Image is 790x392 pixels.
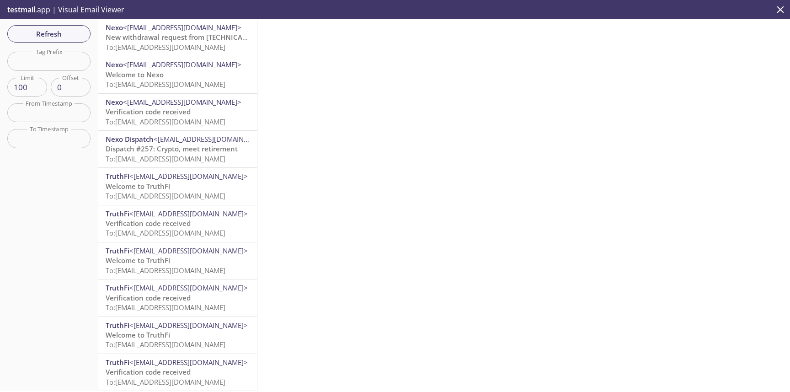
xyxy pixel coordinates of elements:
span: To: [EMAIL_ADDRESS][DOMAIN_NAME] [106,191,225,200]
div: Nexo<[EMAIL_ADDRESS][DOMAIN_NAME]>Welcome to NexoTo:[EMAIL_ADDRESS][DOMAIN_NAME] [98,56,257,93]
span: TruthFi [106,246,129,255]
span: Nexo [106,60,123,69]
span: To: [EMAIL_ADDRESS][DOMAIN_NAME] [106,266,225,275]
span: To: [EMAIL_ADDRESS][DOMAIN_NAME] [106,340,225,349]
span: To: [EMAIL_ADDRESS][DOMAIN_NAME] [106,154,225,163]
span: Verification code received [106,107,191,116]
span: <[EMAIL_ADDRESS][DOMAIN_NAME]> [123,23,241,32]
span: To: [EMAIL_ADDRESS][DOMAIN_NAME] [106,43,225,52]
div: TruthFi<[EMAIL_ADDRESS][DOMAIN_NAME]>Welcome to TruthFiTo:[EMAIL_ADDRESS][DOMAIN_NAME] [98,168,257,204]
span: To: [EMAIL_ADDRESS][DOMAIN_NAME] [106,377,225,387]
span: To: [EMAIL_ADDRESS][DOMAIN_NAME] [106,117,225,126]
span: <[EMAIL_ADDRESS][DOMAIN_NAME]> [129,358,248,367]
span: Verification code received [106,293,191,302]
div: TruthFi<[EMAIL_ADDRESS][DOMAIN_NAME]>Verification code receivedTo:[EMAIL_ADDRESS][DOMAIN_NAME] [98,205,257,242]
div: TruthFi<[EMAIL_ADDRESS][DOMAIN_NAME]>Welcome to TruthFiTo:[EMAIL_ADDRESS][DOMAIN_NAME] [98,317,257,354]
span: To: [EMAIL_ADDRESS][DOMAIN_NAME] [106,80,225,89]
span: Refresh [15,28,83,40]
span: testmail [7,5,35,15]
span: Verification code received [106,219,191,228]
span: New withdrawal request from [TECHNICAL_ID] - [DATE] 18:22:59 (CET) [106,32,334,42]
span: Verification code received [106,367,191,376]
span: <[EMAIL_ADDRESS][DOMAIN_NAME]> [129,246,248,255]
div: TruthFi<[EMAIL_ADDRESS][DOMAIN_NAME]>Verification code receivedTo:[EMAIL_ADDRESS][DOMAIN_NAME] [98,279,257,316]
span: <[EMAIL_ADDRESS][DOMAIN_NAME]> [129,172,248,181]
div: Nexo<[EMAIL_ADDRESS][DOMAIN_NAME]>New withdrawal request from [TECHNICAL_ID] - [DATE] 18:22:59 (C... [98,19,257,56]
span: Nexo [106,97,123,107]
span: Welcome to TruthFi [106,330,170,339]
span: To: [EMAIL_ADDRESS][DOMAIN_NAME] [106,303,225,312]
span: To: [EMAIL_ADDRESS][DOMAIN_NAME] [106,228,225,237]
span: <[EMAIL_ADDRESS][DOMAIN_NAME]> [129,209,248,218]
span: TruthFi [106,209,129,218]
div: Nexo<[EMAIL_ADDRESS][DOMAIN_NAME]>Verification code receivedTo:[EMAIL_ADDRESS][DOMAIN_NAME] [98,94,257,130]
span: <[EMAIL_ADDRESS][DOMAIN_NAME]> [154,134,272,144]
div: TruthFi<[EMAIL_ADDRESS][DOMAIN_NAME]>Verification code receivedTo:[EMAIL_ADDRESS][DOMAIN_NAME] [98,354,257,391]
div: Nexo Dispatch<[EMAIL_ADDRESS][DOMAIN_NAME]>Dispatch #257: Crypto, meet retirementTo:[EMAIL_ADDRES... [98,131,257,167]
span: <[EMAIL_ADDRESS][DOMAIN_NAME]> [123,97,241,107]
span: <[EMAIL_ADDRESS][DOMAIN_NAME]> [129,321,248,330]
span: TruthFi [106,358,129,367]
span: Welcome to TruthFi [106,182,170,191]
span: <[EMAIL_ADDRESS][DOMAIN_NAME]> [123,60,241,69]
span: TruthFi [106,172,129,181]
span: Nexo [106,23,123,32]
div: TruthFi<[EMAIL_ADDRESS][DOMAIN_NAME]>Welcome to TruthFiTo:[EMAIL_ADDRESS][DOMAIN_NAME] [98,242,257,279]
span: Nexo Dispatch [106,134,154,144]
span: Welcome to TruthFi [106,256,170,265]
span: <[EMAIL_ADDRESS][DOMAIN_NAME]> [129,283,248,292]
span: Dispatch #257: Crypto, meet retirement [106,144,238,153]
span: TruthFi [106,283,129,292]
button: Refresh [7,25,91,43]
span: Welcome to Nexo [106,70,164,79]
span: TruthFi [106,321,129,330]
